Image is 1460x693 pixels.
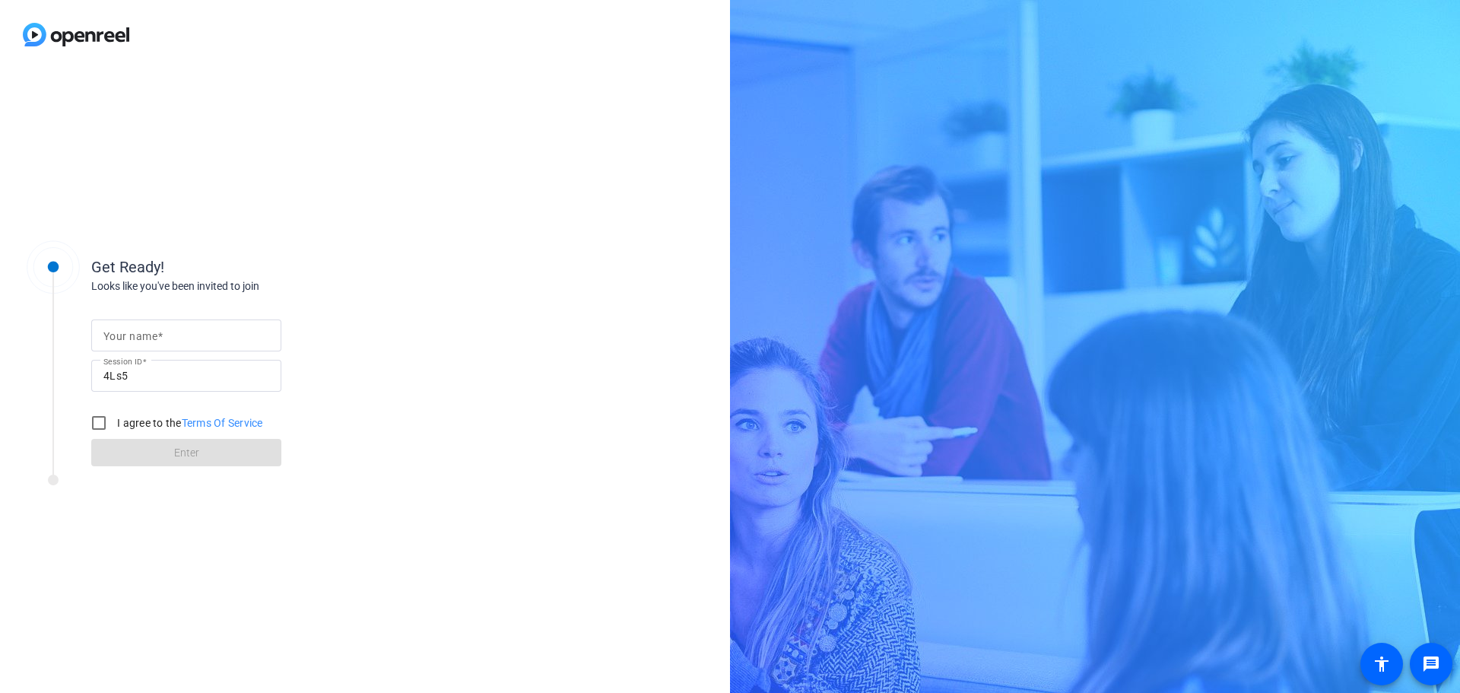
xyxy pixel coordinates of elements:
[1422,655,1440,673] mat-icon: message
[103,330,157,342] mat-label: Your name
[91,256,395,278] div: Get Ready!
[182,417,263,429] a: Terms Of Service
[114,415,263,431] label: I agree to the
[91,278,395,294] div: Looks like you've been invited to join
[1373,655,1391,673] mat-icon: accessibility
[103,357,142,366] mat-label: Session ID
